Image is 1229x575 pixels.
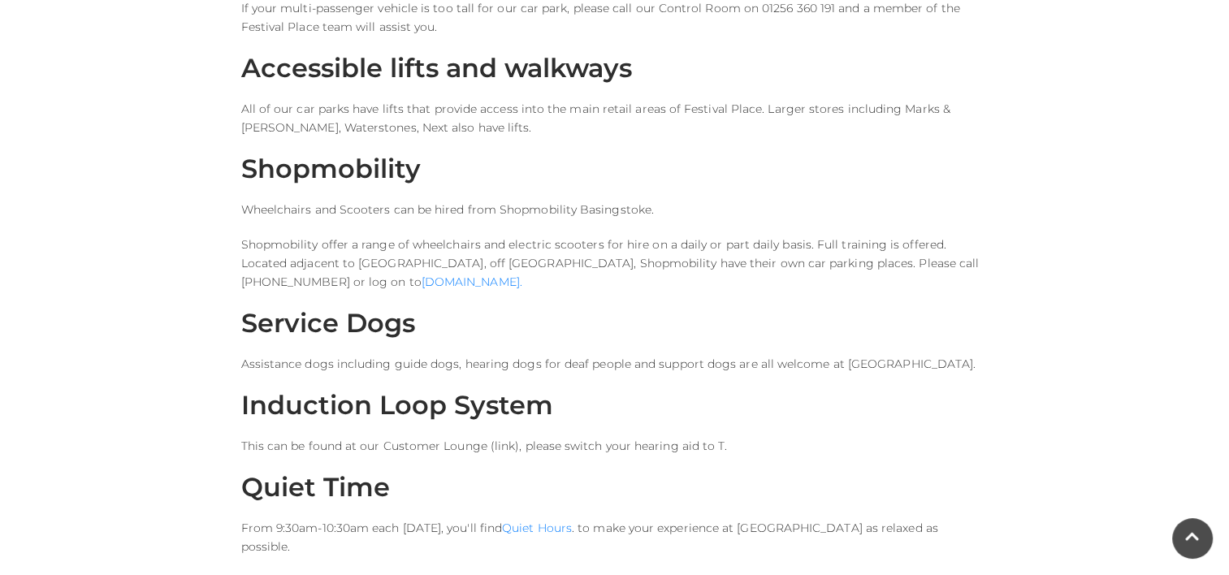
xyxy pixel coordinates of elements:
[241,100,989,137] p: All of our car parks have lifts that provide access into the main retail areas of Festival Place....
[241,153,989,184] h2: Shopmobility
[241,437,989,456] p: This can be found at our Customer Lounge (link), please switch your hearing aid to T.
[241,53,989,84] h2: Accessible lifts and walkways
[241,519,989,556] p: From 9:30am-10:30am each [DATE], you'll find . to make your experience at [GEOGRAPHIC_DATA] as re...
[241,472,989,503] h2: Quiet Time
[502,521,572,535] a: Quiet Hours
[422,275,522,289] a: [DOMAIN_NAME].
[241,201,989,219] p: Wheelchairs and Scooters can be hired from Shopmobility Basingstoke.
[241,390,989,421] h2: Induction Loop System
[241,355,989,374] p: Assistance dogs including guide dogs, hearing dogs for deaf people and support dogs are all welco...
[241,236,989,292] p: Shopmobility offer a range of wheelchairs and electric scooters for hire on a daily or part daily...
[241,308,989,339] h2: Service Dogs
